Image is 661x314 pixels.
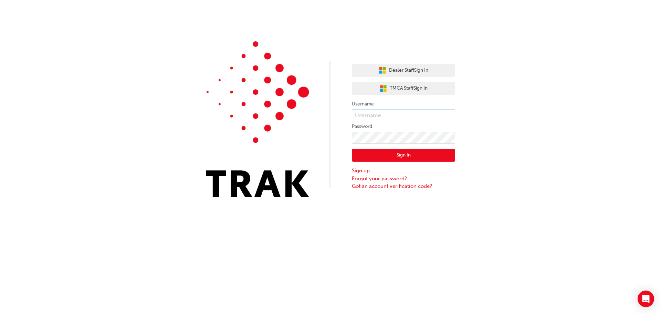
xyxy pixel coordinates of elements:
div: Open Intercom Messenger [638,291,654,307]
span: Dealer Staff Sign In [389,67,428,74]
button: Dealer StaffSign In [352,64,455,77]
span: TMCA Staff Sign In [390,84,428,92]
a: Sign up [352,167,455,175]
button: Sign In [352,149,455,162]
label: Username [352,100,455,108]
a: Forgot your password? [352,175,455,183]
input: Username [352,110,455,121]
button: TMCA StaffSign In [352,82,455,95]
a: Got an account verification code? [352,182,455,190]
img: Trak [206,41,309,197]
label: Password [352,122,455,131]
